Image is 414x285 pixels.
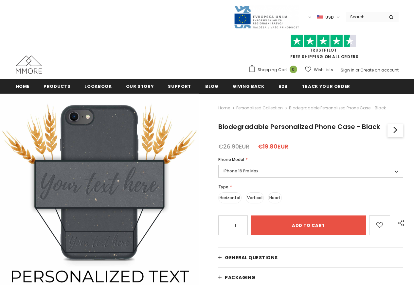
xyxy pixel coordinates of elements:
span: Track your order [302,83,350,89]
span: Blog [205,83,219,89]
label: Vertical [246,192,264,203]
a: Products [44,79,70,93]
a: B2B [279,79,288,93]
img: MMORE Cases [16,55,42,74]
label: Horizontal [218,192,242,203]
a: Giving back [233,79,264,93]
span: €19.80EUR [258,142,288,150]
a: General Questions [218,248,403,267]
a: Home [218,104,230,112]
a: Personalized Collection [236,105,283,111]
a: Our Story [126,79,154,93]
a: Sign In [341,67,354,73]
span: Biodegradable Personalized Phone Case - Black [218,122,380,131]
span: B2B [279,83,288,89]
span: Type [218,184,228,190]
img: Javni Razpis [234,5,299,29]
a: support [168,79,191,93]
a: Javni Razpis [234,14,299,20]
a: Track your order [302,79,350,93]
span: Home [16,83,30,89]
img: USD [317,14,323,20]
img: Trust Pilot Stars [291,35,356,47]
span: Lookbook [84,83,112,89]
span: €26.90EUR [218,142,249,150]
span: FREE SHIPPING ON ALL ORDERS [248,38,399,59]
a: Shopping Cart 0 [248,65,300,75]
input: Add to cart [251,215,366,235]
span: Giving back [233,83,264,89]
a: Wish Lists [305,64,333,75]
span: Biodegradable Personalized Phone Case - Black [289,104,386,112]
span: Phone Model [218,157,244,162]
span: Our Story [126,83,154,89]
span: PACKAGING [225,274,256,281]
a: Trustpilot [310,47,337,53]
span: Products [44,83,70,89]
a: Blog [205,79,219,93]
span: Wish Lists [314,67,333,73]
span: General Questions [225,254,278,261]
input: Search Site [346,12,384,22]
span: or [355,67,359,73]
a: Lookbook [84,79,112,93]
a: Create an account [360,67,399,73]
span: 0 [290,66,297,73]
span: support [168,83,191,89]
label: Heart [268,192,282,203]
label: iPhone 16 Pro Max [218,165,403,178]
span: USD [325,14,334,21]
span: Shopping Cart [258,67,287,73]
a: Home [16,79,30,93]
